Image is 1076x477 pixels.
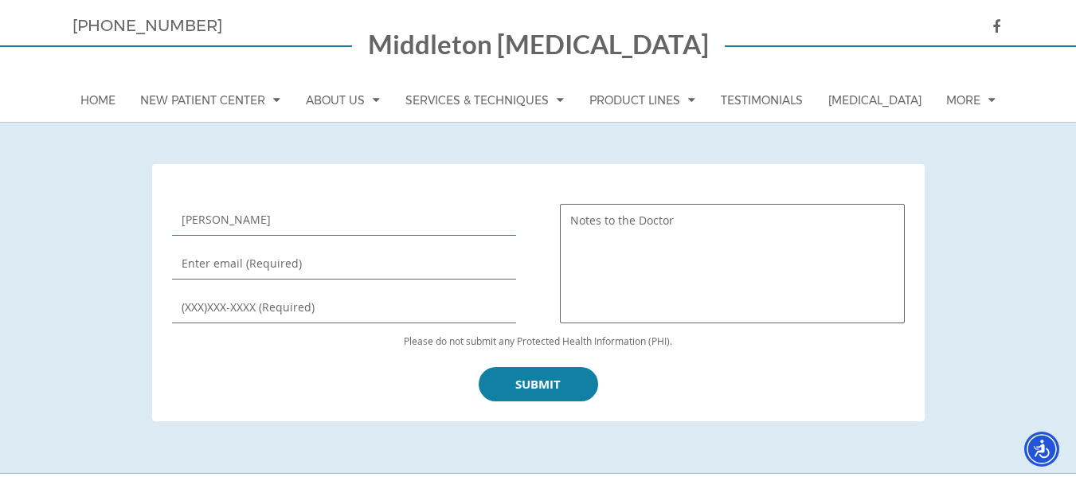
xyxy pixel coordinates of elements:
a: New Patient Center [132,78,288,122]
textarea: Notes to the Doctor [560,204,904,323]
a: Middleton [MEDICAL_DATA] [368,32,709,62]
a: Home [72,79,123,122]
a: [MEDICAL_DATA] [820,79,929,122]
input: Enter your name (Required) [172,204,516,236]
a: Services & Techniques [397,78,572,122]
p: Please do not submit any Protected Health Information (PHI). [172,335,905,346]
a: [PHONE_NUMBER] [72,16,222,35]
a: About Us [298,78,388,122]
a: Testimonials [713,79,811,122]
a: More [938,78,1004,122]
div: Accessibility Menu [1024,432,1059,467]
a: Product Lines [581,78,703,122]
input: (XXX)XXX-XXXX (Required) [172,291,516,323]
a: icon facebook [976,19,1004,35]
input: Submit [479,367,598,401]
input: Enter email (Required) [172,248,516,280]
